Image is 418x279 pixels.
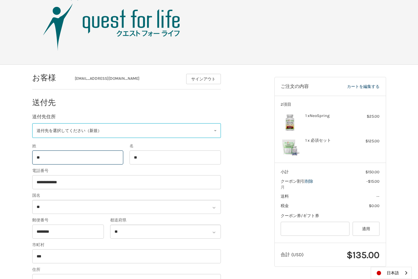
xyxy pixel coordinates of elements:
[281,213,380,219] div: クーポン券/ギフト券
[32,113,56,123] legend: 送付先住所
[281,222,349,236] input: Gift Certificate or Coupon Code
[305,179,313,184] a: 削除
[371,267,412,279] aside: Language selected: 日本語
[371,267,412,279] div: Language
[75,75,180,84] div: [EMAIL_ADDRESS][DOMAIN_NAME]
[32,123,221,138] a: Enter or select a different address
[371,267,411,279] a: 日本語
[32,98,69,107] h2: 送付先
[305,138,353,143] h4: 1 x 必須セット
[365,170,380,174] span: $150.00
[281,84,327,90] h3: ご注文の内容
[281,179,305,184] span: クーポン割引
[32,192,221,199] label: 国名
[281,194,289,199] span: 送料
[32,266,221,273] label: 住所
[355,138,380,144] div: $125.00
[281,102,380,107] h3: 2項目
[376,194,380,199] span: --
[305,113,353,118] h4: 1 x NeoSpring
[281,203,289,208] span: 税金
[355,113,380,119] div: $25.00
[369,203,380,208] span: $0.00
[32,217,104,223] label: 郵便番号
[32,242,221,248] label: 市町村
[110,217,221,223] label: 都道府県
[32,143,124,149] label: 姓
[366,179,380,184] span: -$15.00
[347,249,380,261] span: $135.00
[281,170,289,174] span: 小計
[186,74,221,84] button: サインアウト
[281,184,380,190] span: 月
[130,143,221,149] label: 名
[353,222,380,236] button: 適用
[327,84,380,90] a: カートを編集する
[281,252,303,257] span: 合計 (USD)
[32,73,69,83] h2: お客様
[37,128,102,133] span: 送付先を選択してください（新規）
[32,168,221,174] label: 電話番号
